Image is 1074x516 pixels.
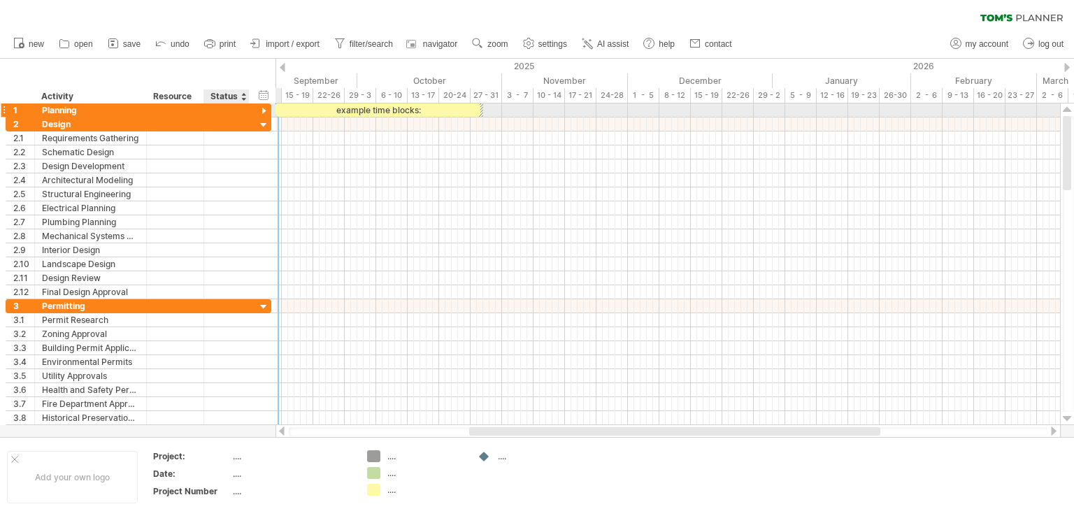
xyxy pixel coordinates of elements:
[233,450,350,462] div: ....
[705,39,732,49] span: contact
[42,103,139,117] div: Planning
[597,39,629,49] span: AI assist
[520,35,571,53] a: settings
[13,201,34,215] div: 2.6
[1038,39,1064,49] span: log out
[219,73,357,88] div: September 2025
[487,39,508,49] span: zoom
[13,257,34,271] div: 2.10
[42,313,139,327] div: Permit Research
[42,257,139,271] div: Landscape Design
[42,229,139,243] div: Mechanical Systems Design
[29,39,44,49] span: new
[42,117,139,131] div: Design
[104,35,145,53] a: save
[966,39,1008,49] span: my account
[408,88,439,103] div: 13 - 17
[439,88,471,103] div: 20-24
[42,369,139,382] div: Utility Approvals
[13,397,34,410] div: 3.7
[659,39,675,49] span: help
[13,327,34,341] div: 3.2
[42,215,139,229] div: Plumbing Planning
[754,88,785,103] div: 29 - 2
[42,243,139,257] div: Interior Design
[947,35,1012,53] a: my account
[13,355,34,368] div: 3.4
[42,187,139,201] div: Structural Engineering
[153,485,230,497] div: Project Number
[1019,35,1068,53] a: log out
[313,88,345,103] div: 22-26
[387,450,464,462] div: ....
[153,450,230,462] div: Project:
[387,467,464,479] div: ....
[13,145,34,159] div: 2.2
[233,485,350,497] div: ....
[817,88,848,103] div: 12 - 16
[628,73,773,88] div: December 2025
[42,159,139,173] div: Design Development
[357,73,502,88] div: October 2025
[275,103,480,117] div: example time blocks:
[13,215,34,229] div: 2.7
[13,173,34,187] div: 2.4
[376,88,408,103] div: 6 - 10
[123,39,141,49] span: save
[848,88,880,103] div: 19 - 23
[538,39,567,49] span: settings
[210,89,241,103] div: Status
[233,468,350,480] div: ....
[42,355,139,368] div: Environmental Permits
[153,468,230,480] div: Date:
[220,39,236,49] span: print
[13,299,34,313] div: 3
[628,88,659,103] div: 1 - 5
[42,271,139,285] div: Design Review
[943,88,974,103] div: 9 - 13
[42,131,139,145] div: Requirements Gathering
[911,73,1037,88] div: February 2026
[350,39,393,49] span: filter/search
[502,88,534,103] div: 3 - 7
[13,103,34,117] div: 1
[578,35,633,53] a: AI assist
[691,88,722,103] div: 15 - 19
[640,35,679,53] a: help
[201,35,240,53] a: print
[596,88,628,103] div: 24-28
[42,327,139,341] div: Zoning Approval
[974,88,1005,103] div: 16 - 20
[13,285,34,299] div: 2.12
[471,88,502,103] div: 27 - 31
[13,243,34,257] div: 2.9
[13,229,34,243] div: 2.8
[152,35,194,53] a: undo
[42,341,139,354] div: Building Permit Application
[387,484,464,496] div: ....
[1037,88,1068,103] div: 2 - 6
[686,35,736,53] a: contact
[468,35,512,53] a: zoom
[785,88,817,103] div: 5 - 9
[13,159,34,173] div: 2.3
[282,88,313,103] div: 15 - 19
[13,313,34,327] div: 3.1
[42,145,139,159] div: Schematic Design
[13,411,34,424] div: 3.8
[404,35,461,53] a: navigator
[42,201,139,215] div: Electrical Planning
[880,88,911,103] div: 26-30
[266,39,320,49] span: import / export
[42,299,139,313] div: Permitting
[345,88,376,103] div: 29 - 3
[7,451,138,503] div: Add your own logo
[74,39,93,49] span: open
[10,35,48,53] a: new
[498,450,574,462] div: ....
[773,73,911,88] div: January 2026
[13,187,34,201] div: 2.5
[1005,88,1037,103] div: 23 - 27
[13,131,34,145] div: 2.1
[565,88,596,103] div: 17 - 21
